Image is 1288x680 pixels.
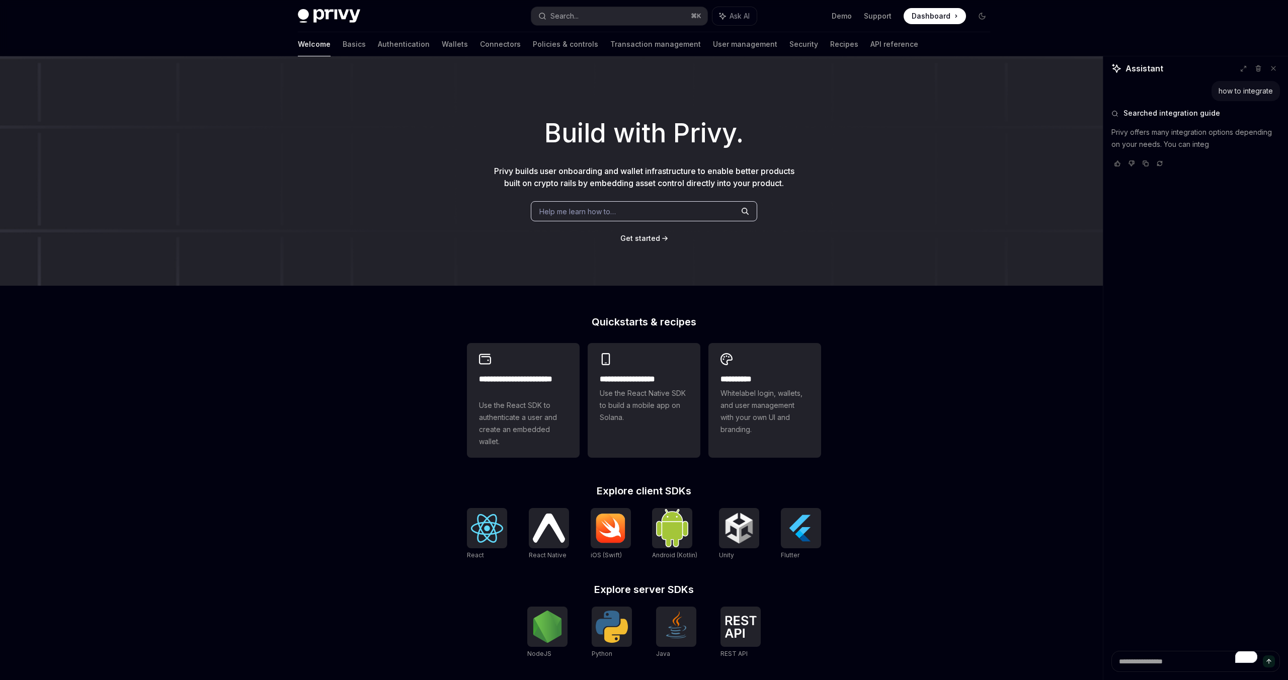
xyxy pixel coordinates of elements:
[298,9,360,23] img: dark logo
[708,343,821,458] a: **** *****Whitelabel login, wallets, and user management with your own UI and branding.
[529,508,569,560] a: React NativeReact Native
[725,616,757,638] img: REST API
[1219,86,1273,96] div: how to integrate
[830,32,858,56] a: Recipes
[912,11,950,21] span: Dashboard
[539,206,616,217] span: Help me learn how to…
[720,607,761,659] a: REST APIREST API
[479,399,568,448] span: Use the React SDK to authenticate a user and create an embedded wallet.
[529,551,567,559] span: React Native
[531,7,707,25] button: Search...⌘K
[781,508,821,560] a: FlutterFlutter
[720,387,809,436] span: Whitelabel login, wallets, and user management with your own UI and branding.
[16,114,1272,153] h1: Build with Privy.
[719,551,734,559] span: Unity
[471,514,503,543] img: React
[442,32,468,56] a: Wallets
[904,8,966,24] a: Dashboard
[974,8,990,24] button: Toggle dark mode
[652,508,697,560] a: Android (Kotlin)Android (Kotlin)
[785,512,817,544] img: Flutter
[531,611,563,643] img: NodeJS
[656,607,696,659] a: JavaJava
[592,607,632,659] a: PythonPython
[527,650,551,657] span: NodeJS
[591,551,622,559] span: iOS (Swift)
[480,32,521,56] a: Connectors
[620,234,660,242] span: Get started
[467,508,507,560] a: ReactReact
[1263,655,1275,667] button: Send message
[533,514,565,542] img: React Native
[467,486,821,496] h2: Explore client SDKs
[298,32,331,56] a: Welcome
[730,11,750,21] span: Ask AI
[723,512,755,544] img: Unity
[656,650,670,657] span: Java
[720,650,748,657] span: REST API
[494,166,794,188] span: Privy builds user onboarding and wallet infrastructure to enable better products built on crypto ...
[1111,651,1280,672] textarea: To enrich screen reader interactions, please activate Accessibility in Grammarly extension settings
[550,10,579,22] div: Search...
[600,387,688,423] span: Use the React Native SDK to build a mobile app on Solana.
[533,32,598,56] a: Policies & controls
[596,611,628,643] img: Python
[610,32,701,56] a: Transaction management
[832,11,852,21] a: Demo
[652,551,697,559] span: Android (Kotlin)
[719,508,759,560] a: UnityUnity
[467,584,821,594] h2: Explore server SDKs
[789,32,818,56] a: Security
[691,12,701,20] span: ⌘ K
[527,607,568,659] a: NodeJSNodeJS
[656,509,688,547] img: Android (Kotlin)
[781,551,799,559] span: Flutter
[1111,108,1280,118] button: Searched integration guide
[712,7,757,25] button: Ask AI
[591,508,631,560] a: iOS (Swift)iOS (Swift)
[592,650,612,657] span: Python
[1125,62,1163,74] span: Assistant
[467,317,821,327] h2: Quickstarts & recipes
[1111,126,1280,150] p: Privy offers many integration options depending on your needs. You can integ
[343,32,366,56] a: Basics
[1123,108,1220,118] span: Searched integration guide
[595,513,627,543] img: iOS (Swift)
[870,32,918,56] a: API reference
[660,611,692,643] img: Java
[467,551,484,559] span: React
[588,343,700,458] a: **** **** **** ***Use the React Native SDK to build a mobile app on Solana.
[378,32,430,56] a: Authentication
[864,11,892,21] a: Support
[713,32,777,56] a: User management
[620,233,660,243] a: Get started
